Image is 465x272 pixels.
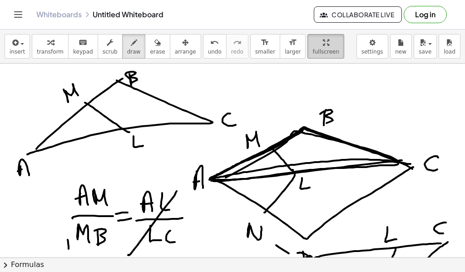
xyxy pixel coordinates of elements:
[5,34,30,59] button: insert
[170,34,201,59] button: arrange
[361,49,383,55] span: settings
[127,49,141,55] span: draw
[36,10,82,19] a: Whiteboards
[419,49,431,55] span: save
[255,49,275,55] span: smaller
[404,6,447,23] button: Log in
[233,37,242,48] i: redo
[444,49,455,55] span: load
[37,49,64,55] span: transform
[250,34,280,59] button: format_sizesmaller
[390,34,412,59] button: new
[103,49,118,55] span: scrub
[439,34,460,59] button: load
[122,34,146,59] button: draw
[210,37,219,48] i: undo
[208,49,222,55] span: undo
[280,34,306,59] button: format_sizelarger
[307,34,344,59] button: fullscreen
[68,34,98,59] button: keyboardkeypad
[322,10,394,19] span: Collaborate Live
[285,49,301,55] span: larger
[203,34,227,59] button: undoundo
[314,6,402,23] button: Collaborate Live
[10,49,25,55] span: insert
[79,37,87,48] i: keyboard
[414,34,437,59] button: save
[11,7,25,22] button: Toggle navigation
[231,49,243,55] span: redo
[175,49,196,55] span: arrange
[73,49,93,55] span: keypad
[145,34,170,59] button: erase
[395,49,406,55] span: new
[226,34,248,59] button: redoredo
[98,34,123,59] button: scrub
[288,37,297,48] i: format_size
[356,34,388,59] button: settings
[261,37,269,48] i: format_size
[312,49,339,55] span: fullscreen
[150,49,165,55] span: erase
[32,34,69,59] button: transform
